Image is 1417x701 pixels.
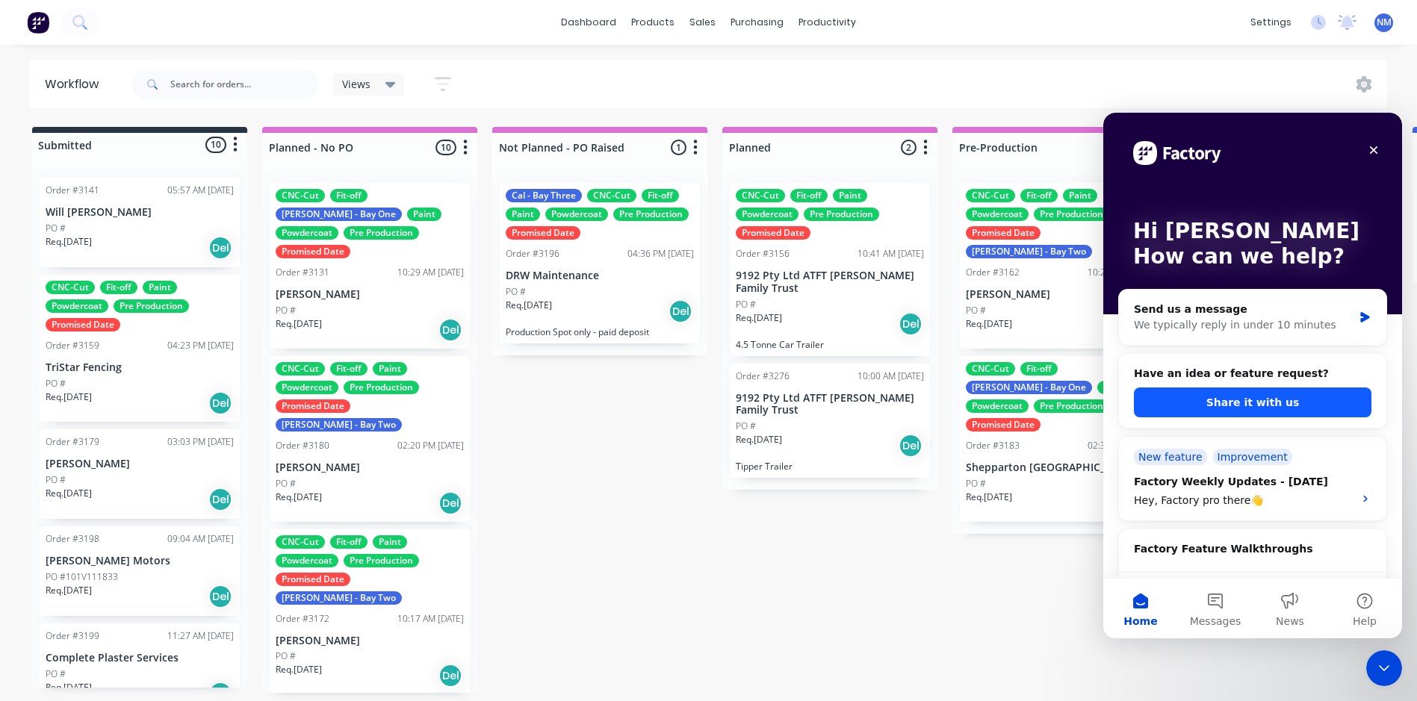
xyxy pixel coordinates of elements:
p: DRW Maintenance [506,270,694,282]
div: Pre Production [344,554,419,567]
p: Tipper Trailer [736,461,924,472]
p: PO # [46,473,66,487]
div: Paint [506,208,540,221]
div: 11:27 AM [DATE] [167,629,234,643]
div: Order #3183 [966,439,1020,452]
p: PO # [46,222,66,235]
div: Paint [1063,189,1097,202]
div: Pre Production [613,208,689,221]
div: purchasing [723,11,791,34]
p: 9192 Pty Ltd ATFT [PERSON_NAME] Family Trust [736,270,924,295]
div: [PERSON_NAME] - Bay One [276,208,402,221]
div: Pre Production [344,381,419,394]
p: [PERSON_NAME] [966,288,1154,301]
p: [PERSON_NAME] [276,635,464,647]
p: PO # [736,298,756,311]
p: 4.5 Tonne Car Trailer [736,339,924,350]
div: 04:23 PM [DATE] [167,339,234,352]
div: CNC-CutFit-off[PERSON_NAME] - Bay OnePaintPowdercoatPre ProductionPromised DateOrder #318302:30 P... [960,356,1160,522]
div: Cal - Bay ThreeCNC-CutFit-offPaintPowdercoatPre ProductionPromised DateOrder #319604:36 PM [DATE]... [500,183,700,343]
div: Order #3141 [46,184,99,197]
div: 10:00 AM [DATE] [858,370,924,383]
div: Promised Date [966,226,1041,240]
div: Del [438,318,462,342]
div: Del [208,236,232,260]
div: Promised Date [276,573,350,586]
div: 02:30 PM [DATE] [1088,439,1154,452]
div: Powdercoat [46,299,108,313]
p: [PERSON_NAME] [276,288,464,301]
div: Del [208,487,232,511]
div: Del [208,391,232,415]
span: Views [342,76,370,92]
div: CNC-Cut [276,189,325,202]
div: Powdercoat [276,226,338,240]
p: PO # [966,477,986,490]
div: CNC-Cut [736,189,785,202]
div: Fit-off [330,362,368,376]
div: Fit-off [330,189,368,202]
div: Pre Production [344,226,419,240]
div: Powdercoat [966,399,1029,413]
div: Del [438,491,462,515]
div: Promised Date [966,418,1041,431]
p: Req. [DATE] [276,317,322,331]
div: CNC-Cut [966,362,1015,376]
p: Req. [DATE] [506,299,552,312]
p: Req. [DATE] [46,584,92,597]
div: CNC-Cut [276,535,325,549]
p: Req. [DATE] [46,235,92,249]
div: productivity [791,11,863,34]
div: [PERSON_NAME] - Bay Two [276,591,402,605]
div: [PERSON_NAME] - Bay One [966,381,1092,394]
div: Order #3172 [276,612,329,626]
div: Paint [373,362,407,376]
p: 9192 Pty Ltd ATFT [PERSON_NAME] Family Trust [736,392,924,417]
div: Powdercoat [736,208,799,221]
div: Promised Date [276,245,350,258]
div: 10:24 AM [DATE] [1088,266,1154,279]
p: PO # [966,304,986,317]
div: Del [208,585,232,608]
div: 02:20 PM [DATE] [397,439,464,452]
div: Order #3156 [736,247,790,261]
p: PO #101V111833 [46,570,118,584]
div: Powdercoat [966,208,1029,221]
p: PO # [276,649,296,663]
div: Fit-off [330,535,368,549]
p: Req. [DATE] [736,433,782,446]
div: Order #3198 [46,532,99,546]
p: Req. [DATE] [276,663,322,676]
div: Order #327610:00 AM [DATE]9192 Pty Ltd ATFT [PERSON_NAME] Family TrustPO #Req.[DATE]DelTipper Tra... [730,364,930,479]
div: Order #3180 [276,439,329,452]
div: 04:36 PM [DATE] [627,247,694,261]
div: settings [1243,11,1299,34]
div: Paint [373,535,407,549]
div: CNC-Cut [966,189,1015,202]
p: [PERSON_NAME] [276,461,464,474]
div: 10:17 AM [DATE] [397,612,464,626]
div: Promised Date [46,318,120,331]
div: Pre Production [804,208,879,221]
div: products [624,11,682,34]
div: Del [669,299,692,323]
div: Pre Production [1034,399,1109,413]
p: Req. [DATE] [46,487,92,500]
div: Pre Production [114,299,189,313]
div: CNC-CutFit-off[PERSON_NAME] - Bay OnePaintPowdercoatPre ProductionPromised DateOrder #313110:29 A... [270,183,470,349]
div: Powdercoat [276,554,338,567]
